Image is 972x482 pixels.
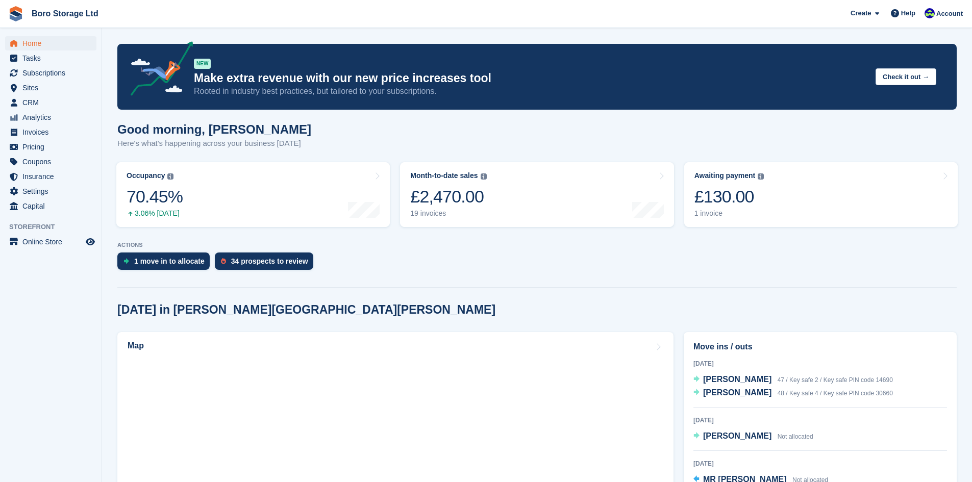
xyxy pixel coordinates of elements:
[5,66,96,80] a: menu
[901,8,915,18] span: Help
[694,186,764,207] div: £130.00
[22,125,84,139] span: Invoices
[84,236,96,248] a: Preview store
[231,257,308,265] div: 34 prospects to review
[167,173,173,180] img: icon-info-grey-7440780725fd019a000dd9b08b2336e03edf1995a4989e88bcd33f0948082b44.svg
[122,41,193,99] img: price-adjustments-announcement-icon-8257ccfd72463d97f412b2fc003d46551f7dbcb40ab6d574587a9cd5c0d94...
[703,375,771,384] span: [PERSON_NAME]
[410,209,486,218] div: 19 invoices
[8,6,23,21] img: stora-icon-8386f47178a22dfd0bd8f6a31ec36ba5ce8667c1dd55bd0f319d3a0aa187defe.svg
[22,184,84,198] span: Settings
[703,388,771,397] span: [PERSON_NAME]
[5,36,96,50] a: menu
[693,459,947,468] div: [DATE]
[22,169,84,184] span: Insurance
[5,110,96,124] a: menu
[28,5,103,22] a: Boro Storage Ltd
[481,173,487,180] img: icon-info-grey-7440780725fd019a000dd9b08b2336e03edf1995a4989e88bcd33f0948082b44.svg
[22,140,84,154] span: Pricing
[22,199,84,213] span: Capital
[117,122,311,136] h1: Good morning, [PERSON_NAME]
[194,71,867,86] p: Make extra revenue with our new price increases tool
[117,242,957,248] p: ACTIONS
[22,66,84,80] span: Subscriptions
[5,95,96,110] a: menu
[22,81,84,95] span: Sites
[123,258,129,264] img: move_ins_to_allocate_icon-fdf77a2bb77ea45bf5b3d319d69a93e2d87916cf1d5bf7949dd705db3b84f3ca.svg
[694,209,764,218] div: 1 invoice
[221,258,226,264] img: prospect-51fa495bee0391a8d652442698ab0144808aea92771e9ea1ae160a38d050c398.svg
[117,138,311,149] p: Here's what's happening across your business [DATE]
[22,155,84,169] span: Coupons
[693,359,947,368] div: [DATE]
[5,81,96,95] a: menu
[876,68,936,85] button: Check it out →
[117,303,495,317] h2: [DATE] in [PERSON_NAME][GEOGRAPHIC_DATA][PERSON_NAME]
[127,209,183,218] div: 3.06% [DATE]
[703,432,771,440] span: [PERSON_NAME]
[134,257,205,265] div: 1 move in to allocate
[127,186,183,207] div: 70.45%
[22,95,84,110] span: CRM
[5,155,96,169] a: menu
[693,387,893,400] a: [PERSON_NAME] 48 / Key safe 4 / Key safe PIN code 30660
[936,9,963,19] span: Account
[127,171,165,180] div: Occupancy
[778,390,893,397] span: 48 / Key safe 4 / Key safe PIN code 30660
[778,433,813,440] span: Not allocated
[400,162,674,227] a: Month-to-date sales £2,470.00 19 invoices
[851,8,871,18] span: Create
[693,416,947,425] div: [DATE]
[5,235,96,249] a: menu
[778,376,893,384] span: 47 / Key safe 2 / Key safe PIN code 14690
[5,169,96,184] a: menu
[5,51,96,65] a: menu
[128,341,144,350] h2: Map
[694,171,756,180] div: Awaiting payment
[410,186,486,207] div: £2,470.00
[925,8,935,18] img: Tobie Hillier
[22,51,84,65] span: Tasks
[22,235,84,249] span: Online Store
[22,110,84,124] span: Analytics
[194,59,211,69] div: NEW
[117,252,215,275] a: 1 move in to allocate
[693,341,947,353] h2: Move ins / outs
[5,184,96,198] a: menu
[684,162,958,227] a: Awaiting payment £130.00 1 invoice
[9,222,102,232] span: Storefront
[22,36,84,50] span: Home
[5,125,96,139] a: menu
[116,162,390,227] a: Occupancy 70.45% 3.06% [DATE]
[410,171,478,180] div: Month-to-date sales
[758,173,764,180] img: icon-info-grey-7440780725fd019a000dd9b08b2336e03edf1995a4989e88bcd33f0948082b44.svg
[194,86,867,97] p: Rooted in industry best practices, but tailored to your subscriptions.
[693,373,893,387] a: [PERSON_NAME] 47 / Key safe 2 / Key safe PIN code 14690
[693,430,813,443] a: [PERSON_NAME] Not allocated
[5,140,96,154] a: menu
[215,252,318,275] a: 34 prospects to review
[5,199,96,213] a: menu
